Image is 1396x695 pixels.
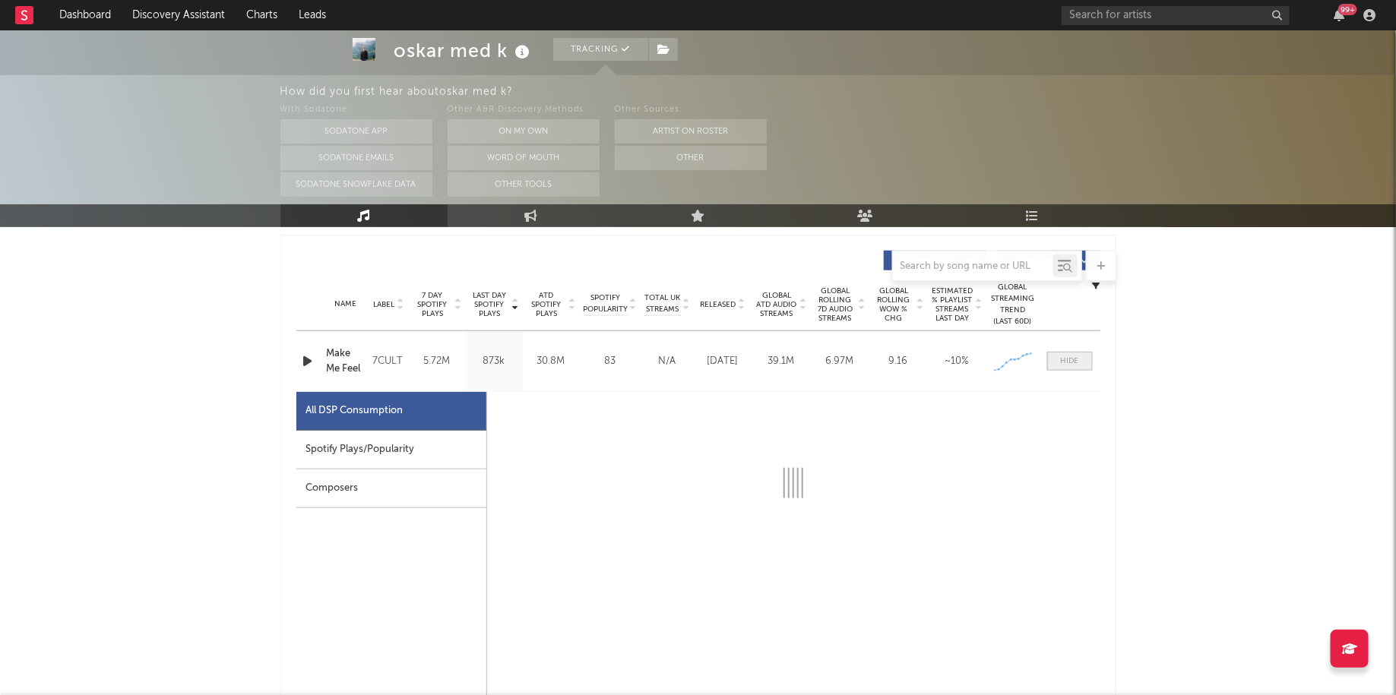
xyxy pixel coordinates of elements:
button: On My Own [448,119,600,144]
div: 30.8M [527,354,576,369]
span: Released [701,300,736,309]
div: All DSP Consumption [306,402,404,420]
span: Global Rolling WoW % Chg [873,286,915,323]
div: All DSP Consumption [296,392,486,431]
span: ATD Spotify Plays [527,291,567,318]
button: Sodatone Emails [280,146,432,170]
div: 873k [470,354,519,369]
span: Estimated % Playlist Streams Last Day [932,286,973,323]
button: Other Tools [448,172,600,197]
button: Sodatone App [280,119,432,144]
div: 99 + [1338,4,1357,15]
div: Name [327,299,366,310]
button: Artist on Roster [615,119,767,144]
div: 7CULT [372,352,404,371]
div: N/A [644,354,690,369]
span: Last Day Spotify Plays [470,291,510,318]
button: 99+ [1334,9,1344,21]
a: Make Me Feel [327,346,366,376]
div: 5.72M [413,354,462,369]
span: 7 Day Spotify Plays [413,291,453,318]
span: Global Rolling 7D Audio Streams [815,286,856,323]
button: Tracking [553,38,648,61]
div: Other Sources [615,101,767,119]
div: oskar med k [394,38,534,63]
input: Search by song name or URL [893,261,1053,273]
button: Sodatone Snowflake Data [280,172,432,197]
div: 83 [584,354,637,369]
span: Spotify Popularity [583,292,628,315]
span: Label [373,300,394,309]
div: Composers [296,469,486,508]
span: Global ATD Audio Streams [756,291,798,318]
button: Other [615,146,767,170]
div: Other A&R Discovery Methods [448,101,600,119]
div: Spotify Plays/Popularity [296,431,486,469]
div: 39.1M [756,354,807,369]
button: Word Of Mouth [448,146,600,170]
div: Global Streaming Trend (Last 60D) [990,282,1036,327]
div: [DATE] [698,354,749,369]
div: 6.97M [815,354,866,369]
span: Total UK Streams [644,292,681,315]
div: ~ 10 % [932,354,983,369]
div: With Sodatone [280,101,432,119]
div: 9.16 [873,354,924,369]
input: Search for artists [1062,6,1290,25]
